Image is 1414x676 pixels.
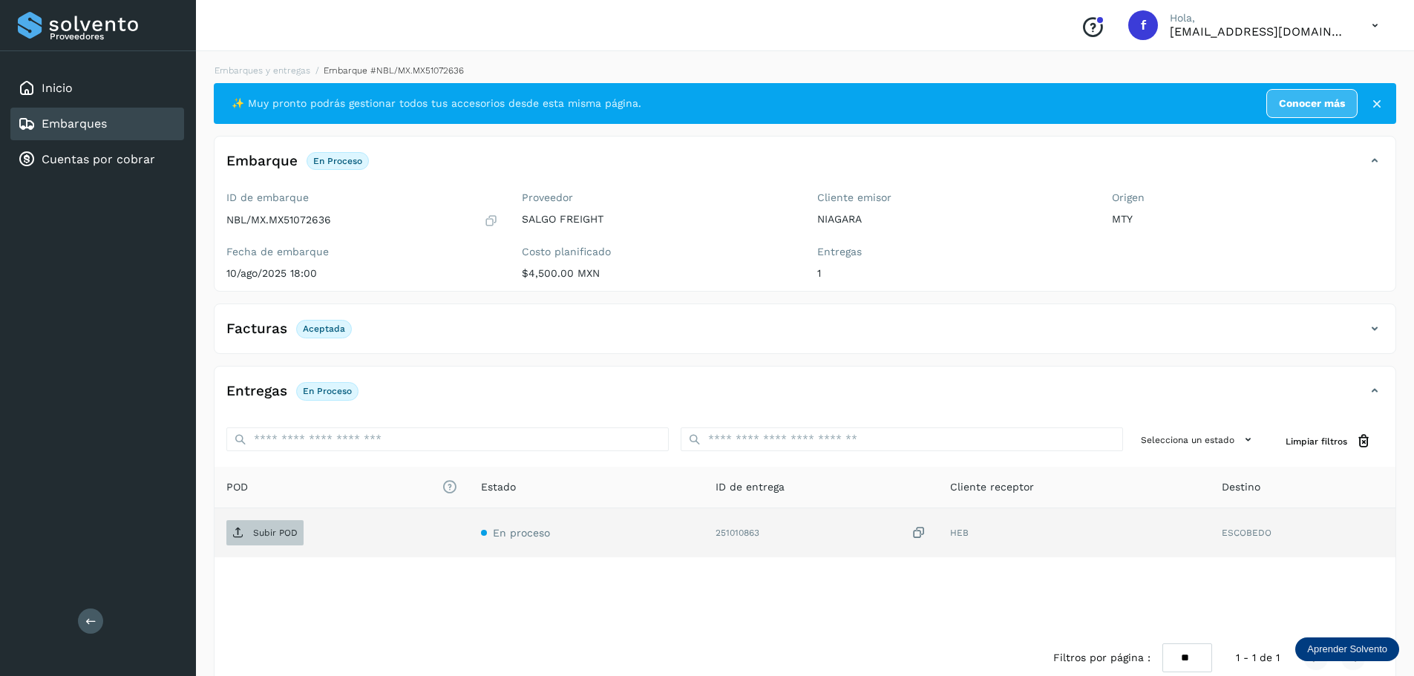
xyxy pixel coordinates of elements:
label: Fecha de embarque [226,246,498,258]
span: ✨ Muy pronto podrás gestionar todos tus accesorios desde esta misma página. [232,96,641,111]
label: Cliente emisor [817,191,1089,204]
td: HEB [938,508,1210,557]
a: Cuentas por cobrar [42,152,155,166]
span: ID de entrega [716,479,785,495]
button: Selecciona un estado [1135,427,1262,452]
span: Embarque #NBL/MX.MX51072636 [324,65,464,76]
p: Subir POD [253,528,298,538]
span: Cliente receptor [950,479,1034,495]
p: SALGO FREIGHT [522,213,793,226]
p: 10/ago/2025 18:00 [226,267,498,280]
div: EmbarqueEn proceso [215,148,1395,186]
h4: Facturas [226,321,287,338]
a: Embarques y entregas [215,65,310,76]
div: FacturasAceptada [215,316,1395,353]
div: EntregasEn proceso [215,378,1395,416]
div: Aprender Solvento [1295,637,1399,661]
span: En proceso [493,527,550,539]
p: Hola, [1170,12,1348,24]
label: Costo planificado [522,246,793,258]
button: Subir POD [226,520,304,545]
h4: Entregas [226,383,287,400]
p: Aceptada [303,324,345,334]
p: $4,500.00 MXN [522,267,793,280]
p: En proceso [303,386,352,396]
td: ESCOBEDO [1210,508,1395,557]
span: POD [226,479,457,495]
h4: Embarque [226,153,298,170]
nav: breadcrumb [214,64,1396,77]
p: MTY [1112,213,1384,226]
p: Proveedores [50,31,178,42]
p: NIAGARA [817,213,1089,226]
div: Inicio [10,72,184,105]
span: Filtros por página : [1053,650,1150,666]
label: Origen [1112,191,1384,204]
a: Embarques [42,117,107,131]
p: NBL/MX.MX51072636 [226,214,331,226]
button: Limpiar filtros [1274,427,1384,455]
div: Embarques [10,108,184,140]
a: Inicio [42,81,73,95]
div: Cuentas por cobrar [10,143,184,176]
label: Proveedor [522,191,793,204]
p: facturacion@salgofreight.com [1170,24,1348,39]
p: 1 [817,267,1089,280]
p: En proceso [313,156,362,166]
span: Estado [481,479,516,495]
p: Aprender Solvento [1307,643,1387,655]
span: 1 - 1 de 1 [1236,650,1280,666]
span: Destino [1222,479,1260,495]
span: Limpiar filtros [1286,435,1347,448]
a: Conocer más [1266,89,1358,118]
div: 251010863 [716,525,926,541]
label: Entregas [817,246,1089,258]
label: ID de embarque [226,191,498,204]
